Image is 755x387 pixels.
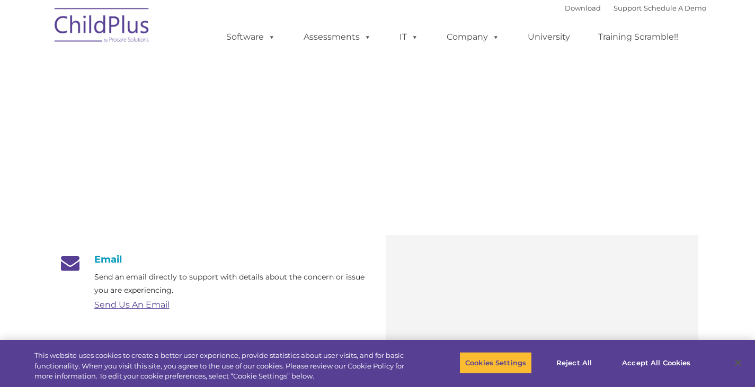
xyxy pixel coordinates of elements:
a: IT [389,26,429,48]
a: Support [614,4,642,12]
p: Send an email directly to support with details about the concern or issue you are experiencing. [94,271,370,297]
div: This website uses cookies to create a better user experience, provide statistics about user visit... [34,350,415,382]
button: Reject All [541,352,607,374]
a: Assessments [293,26,382,48]
a: Software [216,26,286,48]
h4: Email [57,254,370,265]
a: Company [436,26,510,48]
button: Accept All Cookies [616,352,696,374]
a: Training Scramble!! [588,26,689,48]
a: University [517,26,581,48]
a: Schedule A Demo [644,4,706,12]
a: Send Us An Email [94,300,170,310]
a: Download [565,4,601,12]
img: ChildPlus by Procare Solutions [49,1,155,53]
font: | [565,4,706,12]
button: Close [726,351,750,374]
button: Cookies Settings [459,352,532,374]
